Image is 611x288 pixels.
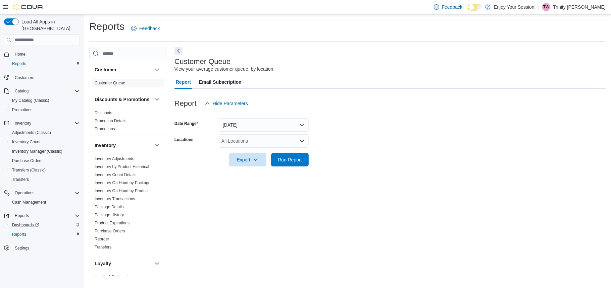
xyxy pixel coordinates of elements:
[9,230,80,238] span: Reports
[153,141,161,149] button: Inventory
[95,156,134,161] a: Inventory Adjustments
[9,198,80,206] span: Cash Management
[15,75,34,80] span: Customers
[95,180,151,186] span: Inventory On Hand by Package
[95,197,135,201] a: Inventory Transactions
[9,106,80,114] span: Promotions
[7,147,83,156] button: Inventory Manager (Classic)
[153,260,161,268] button: Loyalty
[139,25,160,32] span: Feedback
[174,121,198,126] label: Date Range
[12,98,49,103] span: My Catalog (Classic)
[95,204,124,210] span: Package Details
[7,96,83,105] button: My Catalog (Classic)
[7,175,83,184] button: Transfers
[9,129,54,137] a: Adjustments (Classic)
[7,128,83,137] button: Adjustments (Classic)
[9,60,29,68] a: Reports
[9,198,49,206] a: Cash Management
[95,127,115,131] a: Promotions
[95,164,149,169] span: Inventory by Product Historical
[15,245,29,251] span: Settings
[95,164,149,169] a: Inventory by Product Historical
[12,130,51,135] span: Adjustments (Classic)
[12,87,80,95] span: Catalog
[95,126,115,132] span: Promotions
[9,157,45,165] a: Purchase Orders
[89,79,166,90] div: Customer
[95,81,125,85] a: Customer Queue
[12,107,33,113] span: Promotions
[176,75,191,89] span: Report
[213,100,248,107] span: Hide Parameters
[1,49,83,59] button: Home
[9,175,80,184] span: Transfers
[95,245,111,249] a: Transfers
[9,221,80,229] span: Dashboards
[95,66,152,73] button: Customer
[95,119,126,123] a: Promotion Details
[95,142,116,149] h3: Inventory
[95,213,124,217] a: Package History
[9,166,48,174] a: Transfers (Classic)
[95,260,152,267] button: Loyalty
[12,212,80,220] span: Reports
[12,232,26,237] span: Reports
[12,244,80,252] span: Settings
[442,4,462,10] span: Feedback
[12,73,80,81] span: Customers
[95,96,152,103] button: Discounts & Promotions
[95,221,130,225] a: Product Expirations
[174,47,183,55] button: Next
[7,198,83,207] button: Cash Management
[431,0,465,14] a: Feedback
[174,137,194,142] label: Locations
[202,97,251,110] button: Hide Parameters
[7,59,83,68] button: Reports
[543,3,550,11] span: TW
[12,139,41,145] span: Inventory Count
[95,118,126,124] span: Promotion Details
[542,3,550,11] div: Trinity Walker
[7,105,83,115] button: Promotions
[12,189,80,197] span: Operations
[95,189,149,193] a: Inventory On Hand by Product
[4,47,80,270] nav: Complex example
[95,172,137,177] span: Inventory Count Details
[13,4,44,10] img: Cova
[12,149,62,154] span: Inventory Manager (Classic)
[89,20,124,33] h1: Reports
[9,147,65,155] a: Inventory Manager (Classic)
[9,96,52,104] a: My Catalog (Classic)
[174,99,197,107] h3: Report
[12,158,43,163] span: Purchase Orders
[15,213,29,218] span: Reports
[1,188,83,198] button: Operations
[95,181,151,185] a: Inventory On Hand by Package
[1,86,83,96] button: Catalog
[7,230,83,239] button: Reports
[95,142,152,149] button: Inventory
[129,22,162,35] a: Feedback
[12,167,46,173] span: Transfers (Classic)
[15,121,31,126] span: Inventory
[7,220,83,230] a: Dashboards
[271,153,309,166] button: Run Report
[12,200,46,205] span: Cash Management
[174,58,231,66] h3: Customer Queue
[15,88,29,94] span: Catalog
[9,138,80,146] span: Inventory Count
[19,18,80,32] span: Load All Apps in [GEOGRAPHIC_DATA]
[9,166,80,174] span: Transfers (Classic)
[15,52,26,57] span: Home
[12,119,80,127] span: Inventory
[95,172,137,177] a: Inventory Count Details
[95,156,134,161] span: Inventory Adjustments
[9,230,29,238] a: Reports
[1,243,83,253] button: Settings
[15,190,35,196] span: Operations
